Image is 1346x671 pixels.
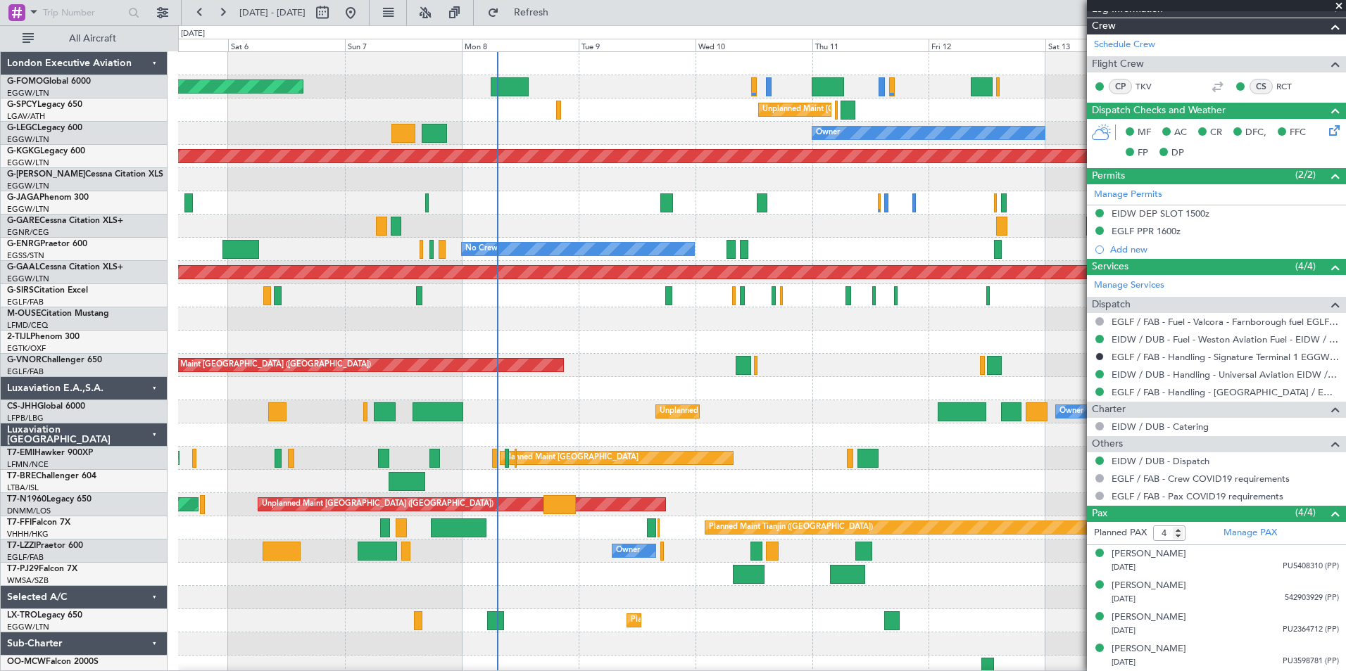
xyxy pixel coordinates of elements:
span: G-VNOR [7,356,42,364]
span: All Aircraft [37,34,149,44]
span: G-SIRS [7,286,34,295]
a: G-ENRGPraetor 600 [7,240,87,248]
div: [PERSON_NAME] [1112,579,1186,593]
span: OO-MCW [7,658,46,666]
span: CR [1210,126,1222,140]
a: EGLF / FAB - Pax COVID19 requirements [1112,490,1283,502]
a: LGAV/ATH [7,111,45,122]
a: EGLF/FAB [7,552,44,563]
span: [DATE] [1112,657,1136,667]
a: M-OUSECitation Mustang [7,309,109,318]
span: Charter [1092,402,1126,418]
span: FP [1138,146,1148,160]
span: DFC, [1245,126,1266,140]
div: Planned Maint Tianjin ([GEOGRAPHIC_DATA]) [709,517,873,538]
span: M-OUSE [7,309,41,318]
span: T7-FFI [7,518,32,527]
div: [PERSON_NAME] [1112,611,1186,625]
a: T7-FFIFalcon 7X [7,518,70,527]
div: EIDW DEP SLOT 1500z [1112,207,1209,219]
a: Schedule Crew [1094,38,1155,52]
a: EGLF/FAB [7,366,44,377]
div: Unplanned Maint [GEOGRAPHIC_DATA] ([GEOGRAPHIC_DATA] Intl) [660,401,905,422]
a: EGLF / FAB - Handling - [GEOGRAPHIC_DATA] / EGLF / FAB [1112,386,1339,398]
a: LFMD/CEQ [7,320,48,331]
span: 2-TIJL [7,333,30,341]
span: CS-JHH [7,402,37,411]
a: EGLF/FAB [7,297,44,307]
span: T7-N1960 [7,495,46,504]
span: G-GARE [7,217,39,225]
span: Services [1092,259,1128,275]
div: [DATE] [181,28,205,40]
a: Manage Permits [1094,188,1162,202]
span: [DATE] [1112,594,1136,604]
a: WMSA/SZB [7,575,49,586]
span: LX-TRO [7,611,37,620]
a: EIDW / DUB - Fuel - Weston Aviation Fuel - EIDW / DUB [1112,333,1339,345]
a: LFPB/LBG [7,413,44,423]
span: G-ENRG [7,240,40,248]
a: VHHH/HKG [7,529,49,539]
a: TKV [1136,80,1167,93]
a: Manage PAX [1224,526,1277,540]
a: EGGW/LTN [7,622,49,632]
span: DP [1171,146,1184,160]
a: OO-MCWFalcon 2000S [7,658,99,666]
a: G-GAALCessna Citation XLS+ [7,263,123,271]
span: [DATE] - [DATE] [239,6,306,19]
a: RCT [1276,80,1308,93]
span: PU3598781 (PP) [1283,656,1339,667]
div: Sat 13 [1045,39,1162,51]
span: G-SPCY [7,101,37,109]
span: Permits [1092,168,1125,184]
div: Thu 11 [812,39,929,51]
a: G-JAGAPhenom 300 [7,193,89,202]
a: G-LEGCLegacy 600 [7,124,82,132]
a: EGLF / FAB - Handling - Signature Terminal 1 EGGW / LTN [1112,351,1339,363]
a: EGLF / FAB - Fuel - Valcora - Farnborough fuel EGLF / FAB [1112,316,1339,328]
a: EGGW/LTN [7,204,49,215]
button: Refresh [481,1,565,24]
a: EGSS/STN [7,250,44,261]
a: G-[PERSON_NAME]Cessna Citation XLS [7,170,163,179]
span: T7-LZZI [7,542,36,550]
div: [PERSON_NAME] [1112,547,1186,561]
span: Others [1092,436,1123,452]
a: EGGW/LTN [7,158,49,168]
div: Sun 7 [345,39,462,51]
input: Trip Number [43,2,124,23]
span: T7-PJ29 [7,565,39,573]
span: AC [1174,126,1187,140]
a: EGNR/CEG [7,227,49,238]
div: Planned Maint [GEOGRAPHIC_DATA] [504,447,639,468]
span: Crew [1092,18,1116,34]
div: Planned Maint Dusseldorf [631,610,723,631]
span: 542903929 (PP) [1285,592,1339,604]
a: EGGW/LTN [7,134,49,145]
span: G-[PERSON_NAME] [7,170,85,179]
span: Dispatch Checks and Weather [1092,103,1226,119]
a: DNMM/LOS [7,506,51,516]
a: 2-TIJLPhenom 300 [7,333,80,341]
span: T7-BRE [7,472,36,480]
div: Mon 8 [462,39,579,51]
a: G-FOMOGlobal 6000 [7,77,91,86]
a: CS-JHHGlobal 6000 [7,402,85,411]
span: G-GAAL [7,263,39,271]
a: G-SPCYLegacy 650 [7,101,82,109]
a: G-KGKGLegacy 600 [7,147,85,155]
a: EGTK/OXF [7,343,46,354]
span: G-LEGC [7,124,37,132]
div: Planned Maint [GEOGRAPHIC_DATA] ([GEOGRAPHIC_DATA]) [149,354,371,376]
div: Owner [1059,401,1083,422]
a: EGLF / FAB - Crew COVID19 requirements [1112,473,1290,485]
div: Wed 10 [696,39,812,51]
div: EGLF PPR 1600z [1112,225,1181,237]
span: (4/4) [1295,259,1316,274]
div: Owner [816,122,840,143]
span: [DATE] [1112,562,1136,573]
div: Owner [616,540,640,561]
span: G-FOMO [7,77,43,86]
a: T7-LZZIPraetor 600 [7,542,83,550]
